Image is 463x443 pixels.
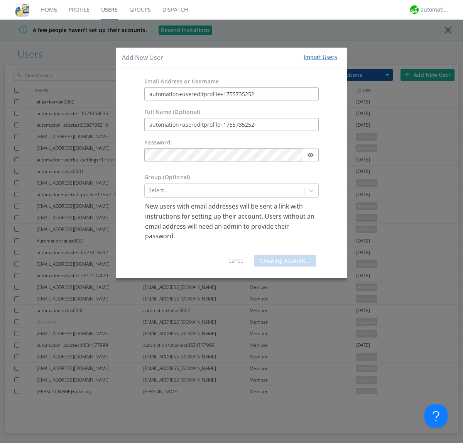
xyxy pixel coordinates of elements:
[15,3,29,17] img: cddb5a64eb264b2086981ab96f4c1ba7
[144,88,319,101] input: e.g. email@address.com, Housekeeping1
[304,53,337,61] div: Import Users
[254,255,316,266] button: Creating Account...
[122,53,163,62] h4: Add New User
[421,6,449,14] div: automation+atlas
[144,118,319,131] input: Julie Appleseed
[144,109,200,116] label: Full Name (Optional)
[144,174,190,182] label: Group (Optional)
[144,139,171,147] label: Password
[144,78,219,86] label: Email Address or Username
[410,5,419,14] img: d2d01cd9b4174d08988066c6d424eccd
[228,257,245,264] a: Cancel
[145,202,318,241] p: New users with email addresses will be sent a link with instructions for setting up their account...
